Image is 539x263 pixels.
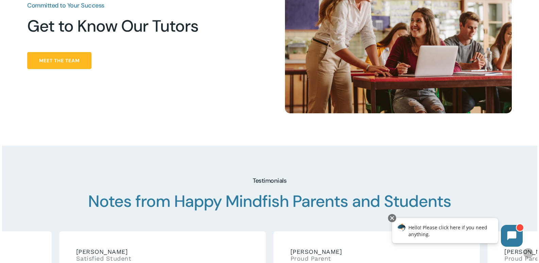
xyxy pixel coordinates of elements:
[27,3,237,8] h3: Committed to Your Success
[2,178,537,183] h3: Testimonials
[290,248,342,255] span: [PERSON_NAME]
[76,248,132,255] span: [PERSON_NAME]
[88,191,451,212] span: Notes from Happy Mindfish Parents and Students
[27,16,237,36] h2: Get to Know Our Tutors
[76,255,132,262] span: Satisfied Student
[27,52,91,69] a: Meet the Team
[290,255,342,262] span: Proud Parent
[39,57,80,64] span: Meet the Team
[385,213,529,253] iframe: Chatbot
